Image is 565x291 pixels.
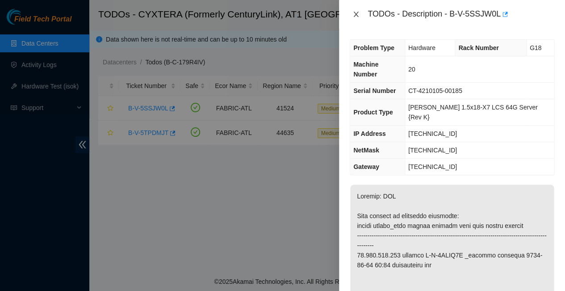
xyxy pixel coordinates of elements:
[350,10,362,19] button: Close
[408,163,457,170] span: [TECHNICAL_ID]
[353,44,394,51] span: Problem Type
[408,66,415,73] span: 20
[408,147,457,154] span: [TECHNICAL_ID]
[353,61,378,78] span: Machine Number
[353,130,385,137] span: IP Address
[353,147,379,154] span: NetMask
[353,87,396,94] span: Serial Number
[368,7,554,21] div: TODOs - Description - B-V-5SSJW0L
[408,104,537,121] span: [PERSON_NAME] 1.5x18-X7 LCS 64G Server {Rev K}
[353,163,379,170] span: Gateway
[530,44,541,51] span: G18
[408,130,457,137] span: [TECHNICAL_ID]
[408,44,435,51] span: Hardware
[458,44,498,51] span: Rack Number
[353,109,393,116] span: Product Type
[352,11,360,18] span: close
[408,87,462,94] span: CT-4210105-00185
